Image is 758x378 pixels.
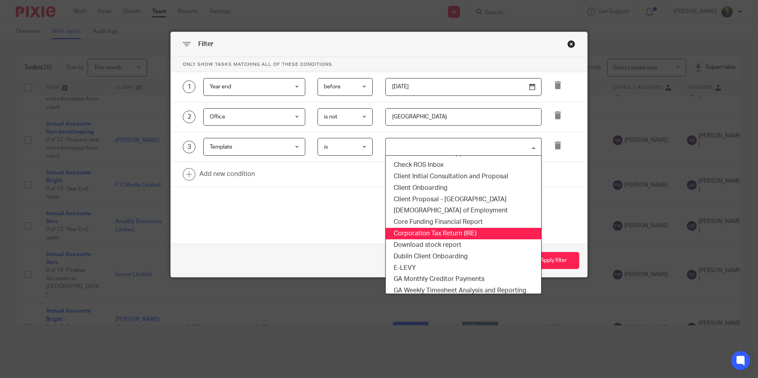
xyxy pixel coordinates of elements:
[386,251,541,262] li: Dublin Client Onboarding
[386,216,541,228] li: Core Funding Financial Report
[324,114,337,120] span: is not
[183,111,195,123] div: 2
[386,239,541,251] li: Download stock report
[385,78,542,96] input: Pick a date
[210,114,225,120] span: Office
[183,141,195,153] div: 3
[386,194,541,205] li: Client Proposal - [GEOGRAPHIC_DATA]
[386,285,541,296] li: GA Weekly Timesheet Analysis and Reporting
[528,252,579,269] button: Apply filter
[171,57,587,72] p: Only show tasks matching all of these conditions
[386,228,541,239] li: Corporation Tax Return (IRE)
[386,159,541,171] li: Check ROS Inbox
[386,182,541,194] li: Client Onboarding
[385,138,542,156] div: Search for option
[198,41,213,47] span: Filter
[210,84,231,90] span: Year end
[183,80,195,93] div: 1
[324,144,328,150] span: is
[386,171,541,182] li: Client Initial Consultation and Proposal
[387,140,537,154] input: Search for option
[386,205,541,216] li: [DEMOGRAPHIC_DATA] of Employment
[567,40,575,48] div: Close this dialog window
[386,273,541,285] li: GA Monthly Creditor Payments
[324,84,341,90] span: before
[210,144,232,150] span: Template
[386,262,541,274] li: E-LEVY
